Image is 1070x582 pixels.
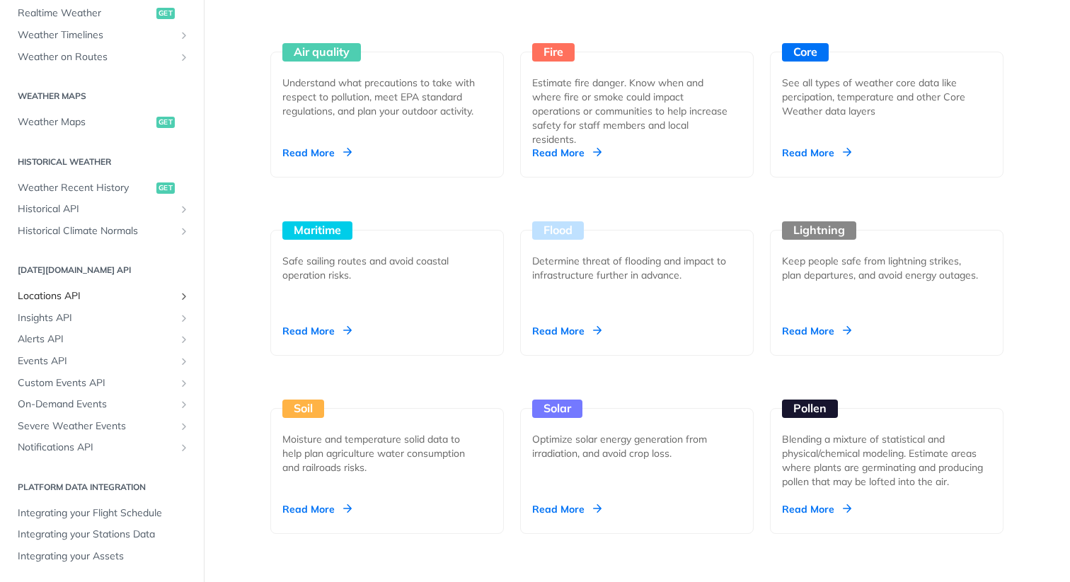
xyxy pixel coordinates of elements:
[11,524,193,545] a: Integrating your Stations Data
[532,76,730,146] div: Estimate fire danger. Know when and where fire or smoke could impact operations or communities to...
[18,506,190,520] span: Integrating your Flight Schedule
[18,354,175,368] span: Events API
[782,432,991,489] div: Blending a mixture of statistical and physical/chemical modeling. Estimate areas where plants are...
[282,221,352,240] div: Maritime
[18,181,153,195] span: Weather Recent History
[11,394,193,415] a: On-Demand EventsShow subpages for On-Demand Events
[782,254,980,282] div: Keep people safe from lightning strikes, plan departures, and avoid energy outages.
[18,115,153,129] span: Weather Maps
[532,432,730,460] div: Optimize solar energy generation from irradiation, and avoid crop loss.
[11,199,193,220] a: Historical APIShow subpages for Historical API
[18,419,175,433] span: Severe Weather Events
[178,421,190,432] button: Show subpages for Severe Weather Events
[178,356,190,367] button: Show subpages for Events API
[18,549,190,564] span: Integrating your Assets
[11,3,193,24] a: Realtime Weatherget
[156,8,175,19] span: get
[178,52,190,63] button: Show subpages for Weather on Routes
[11,90,193,103] h2: Weather Maps
[11,481,193,494] h2: Platform DATA integration
[782,221,856,240] div: Lightning
[514,177,759,356] a: Flood Determine threat of flooding and impact to infrastructure further in advance. Read More
[178,226,190,237] button: Show subpages for Historical Climate Normals
[178,291,190,302] button: Show subpages for Locations API
[532,221,584,240] div: Flood
[532,254,730,282] div: Determine threat of flooding and impact to infrastructure further in advance.
[11,47,193,68] a: Weather on RoutesShow subpages for Weather on Routes
[764,177,1009,356] a: Lightning Keep people safe from lightning strikes, plan departures, and avoid energy outages. Rea...
[11,264,193,277] h2: [DATE][DOMAIN_NAME] API
[11,437,193,458] a: Notifications APIShow subpages for Notifications API
[18,441,175,455] span: Notifications API
[11,112,193,133] a: Weather Mapsget
[11,308,193,329] a: Insights APIShow subpages for Insights API
[11,25,193,46] a: Weather TimelinesShow subpages for Weather Timelines
[11,156,193,168] h2: Historical Weather
[11,177,193,199] a: Weather Recent Historyget
[18,202,175,216] span: Historical API
[11,373,193,394] a: Custom Events APIShow subpages for Custom Events API
[782,324,851,338] div: Read More
[282,146,352,160] div: Read More
[282,324,352,338] div: Read More
[18,50,175,64] span: Weather on Routes
[782,43,829,62] div: Core
[18,332,175,347] span: Alerts API
[178,378,190,389] button: Show subpages for Custom Events API
[282,502,352,516] div: Read More
[514,356,759,534] a: Solar Optimize solar energy generation from irradiation, and avoid crop loss. Read More
[18,289,175,303] span: Locations API
[178,442,190,453] button: Show subpages for Notifications API
[156,117,175,128] span: get
[178,334,190,345] button: Show subpages for Alerts API
[178,204,190,215] button: Show subpages for Historical API
[18,224,175,238] span: Historical Climate Normals
[18,28,175,42] span: Weather Timelines
[178,313,190,324] button: Show subpages for Insights API
[156,182,175,194] span: get
[11,503,193,524] a: Integrating your Flight Schedule
[18,311,175,325] span: Insights API
[265,356,510,534] a: Soil Moisture and temperature solid data to help plan agriculture water consumption and railroads...
[282,400,324,418] div: Soil
[532,324,602,338] div: Read More
[11,221,193,242] a: Historical Climate NormalsShow subpages for Historical Climate Normals
[764,356,1009,534] a: Pollen Blending a mixture of statistical and physical/chemical modeling. Estimate areas where pla...
[282,43,361,62] div: Air quality
[282,76,481,118] div: Understand what precautions to take with respect to pollution, meet EPA standard regulations, and...
[18,376,175,390] span: Custom Events API
[782,146,851,160] div: Read More
[782,502,851,516] div: Read More
[178,399,190,410] button: Show subpages for On-Demand Events
[11,546,193,567] a: Integrating your Assets
[11,329,193,350] a: Alerts APIShow subpages for Alerts API
[18,528,190,542] span: Integrating your Stations Data
[532,146,602,160] div: Read More
[11,416,193,437] a: Severe Weather EventsShow subpages for Severe Weather Events
[532,400,582,418] div: Solar
[11,351,193,372] a: Events APIShow subpages for Events API
[178,30,190,41] button: Show subpages for Weather Timelines
[18,6,153,21] span: Realtime Weather
[782,400,838,418] div: Pollen
[782,76,980,118] div: See all types of weather core data like percipation, temperature and other Core Weather data layers
[282,254,481,282] div: Safe sailing routes and avoid coastal operation risks.
[532,502,602,516] div: Read More
[265,177,510,356] a: Maritime Safe sailing routes and avoid coastal operation risks. Read More
[18,397,175,412] span: On-Demand Events
[11,286,193,307] a: Locations APIShow subpages for Locations API
[282,432,481,475] div: Moisture and temperature solid data to help plan agriculture water consumption and railroads risks.
[532,43,575,62] div: Fire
